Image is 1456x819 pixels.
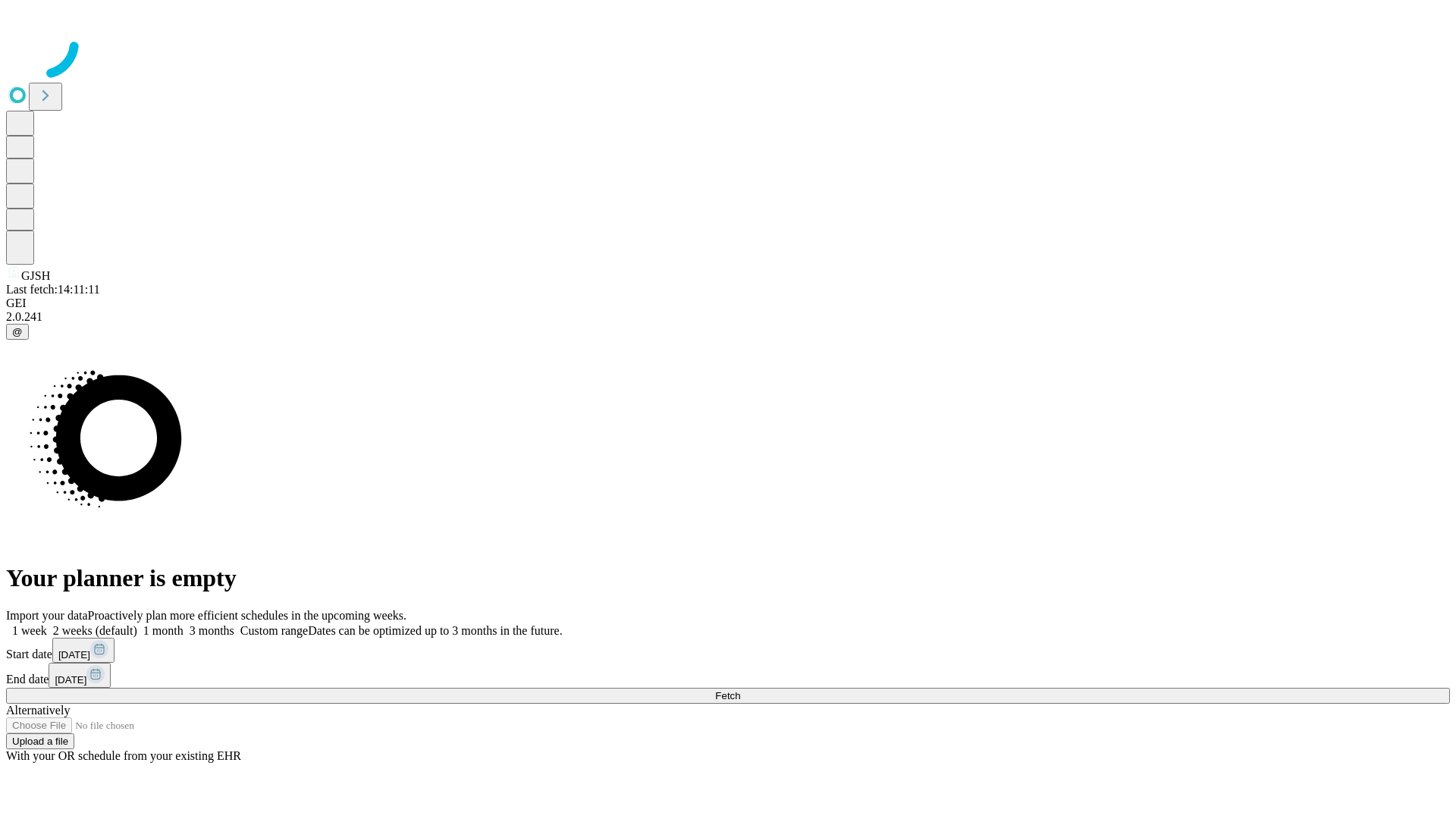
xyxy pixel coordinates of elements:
[240,624,308,637] span: Custom range
[21,269,50,282] span: GJSH
[6,688,1450,704] button: Fetch
[58,649,90,661] span: [DATE]
[308,624,562,637] span: Dates can be optimized up to 3 months in the future.
[55,674,86,686] span: [DATE]
[715,690,740,701] span: Fetch
[6,609,88,622] span: Import your data
[6,310,1450,324] div: 2.0.241
[52,638,115,663] button: [DATE]
[88,609,406,622] span: Proactively plan more efficient schedules in the upcoming weeks.
[6,704,70,717] span: Alternatively
[6,663,1450,688] div: End date
[6,749,241,762] span: With your OR schedule from your existing EHR
[6,283,100,296] span: Last fetch: 14:11:11
[6,297,1450,310] div: GEI
[53,624,137,637] span: 2 weeks (default)
[143,624,184,637] span: 1 month
[6,324,29,340] button: @
[6,564,1450,592] h1: Your planner is empty
[12,326,23,337] span: @
[190,624,234,637] span: 3 months
[12,624,47,637] span: 1 week
[6,638,1450,663] div: Start date
[6,733,74,749] button: Upload a file
[49,663,111,688] button: [DATE]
